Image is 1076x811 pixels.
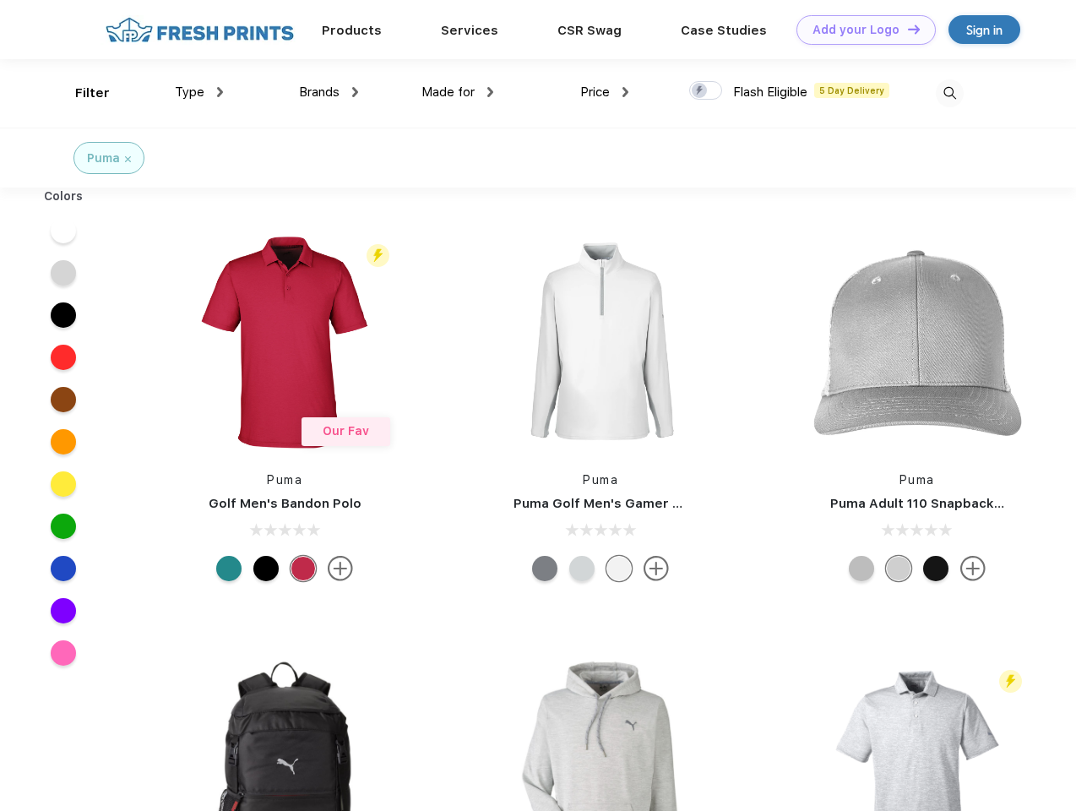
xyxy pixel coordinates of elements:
img: filter_cancel.svg [125,156,131,162]
span: Made for [421,84,475,100]
div: Pma Blk with Pma Blk [923,556,948,581]
a: Services [441,23,498,38]
img: dropdown.png [352,87,358,97]
img: flash_active_toggle.svg [999,670,1022,693]
img: fo%20logo%202.webp [101,15,299,45]
img: more.svg [644,556,669,581]
a: Golf Men's Bandon Polo [209,496,361,511]
span: Type [175,84,204,100]
span: 5 Day Delivery [814,83,889,98]
img: more.svg [328,556,353,581]
div: Bright White [606,556,632,581]
a: Puma [899,473,935,487]
div: Colors [31,188,96,205]
div: Green Lagoon [216,556,242,581]
img: dropdown.png [487,87,493,97]
a: Puma [267,473,302,487]
img: func=resize&h=266 [805,230,1030,454]
div: Ski Patrol [291,556,316,581]
div: Puma [87,150,120,167]
div: High Rise [569,556,595,581]
img: desktop_search.svg [936,79,964,107]
img: flash_active_toggle.svg [367,244,389,267]
a: Puma [583,473,618,487]
div: Add your Logo [812,23,899,37]
div: Quiet Shade [532,556,557,581]
div: Quarry Brt Whit [886,556,911,581]
a: Puma Golf Men's Gamer Golf Quarter-Zip [514,496,780,511]
div: Sign in [966,20,1003,40]
img: func=resize&h=266 [488,230,713,454]
span: Brands [299,84,340,100]
div: Puma Black [253,556,279,581]
a: Products [322,23,382,38]
img: func=resize&h=266 [172,230,397,454]
img: DT [908,24,920,34]
div: Quarry with Brt Whit [849,556,874,581]
span: Flash Eligible [733,84,807,100]
img: more.svg [960,556,986,581]
a: Sign in [948,15,1020,44]
span: Our Fav [323,424,369,438]
div: Filter [75,84,110,103]
img: dropdown.png [622,87,628,97]
span: Price [580,84,610,100]
img: dropdown.png [217,87,223,97]
a: CSR Swag [557,23,622,38]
